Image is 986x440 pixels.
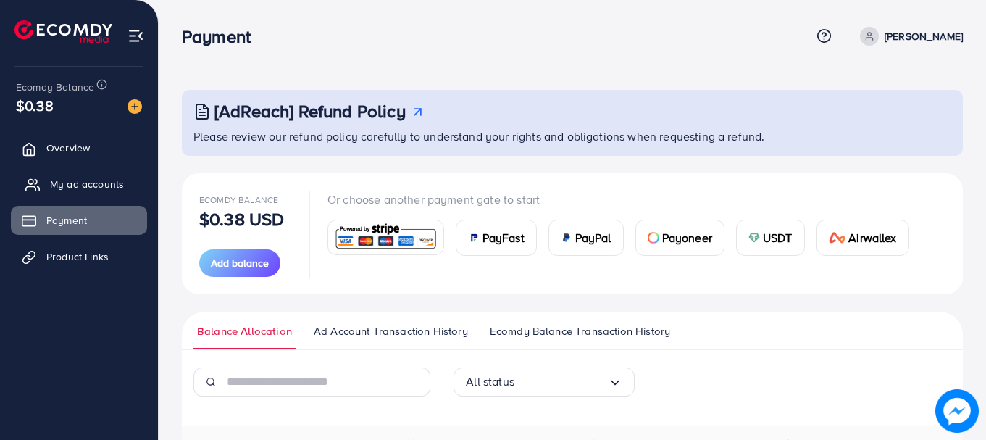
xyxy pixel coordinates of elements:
[46,249,109,264] span: Product Links
[11,170,147,199] a: My ad accounts
[829,232,846,244] img: card
[816,220,909,256] a: cardAirwallex
[11,133,147,162] a: Overview
[454,368,635,397] div: Search for option
[199,249,280,277] button: Add balance
[50,177,124,191] span: My ad accounts
[128,28,144,44] img: menu
[635,220,724,256] a: cardPayoneer
[16,95,54,116] span: $0.38
[182,26,262,47] h3: Payment
[11,242,147,271] a: Product Links
[935,389,979,433] img: image
[561,232,572,244] img: card
[193,128,954,145] p: Please review our refund policy carefully to understand your rights and obligations when requesti...
[456,220,537,256] a: cardPayFast
[16,80,94,94] span: Ecomdy Balance
[648,232,659,244] img: card
[468,232,480,244] img: card
[214,101,406,122] h3: [AdReach] Refund Policy
[482,229,525,246] span: PayFast
[548,220,624,256] a: cardPayPal
[466,370,514,393] span: All status
[885,28,963,45] p: [PERSON_NAME]
[514,370,608,393] input: Search for option
[575,229,611,246] span: PayPal
[333,222,439,253] img: card
[197,323,292,339] span: Balance Allocation
[327,191,921,208] p: Or choose another payment gate to start
[199,210,284,228] p: $0.38 USD
[848,229,896,246] span: Airwallex
[736,220,805,256] a: cardUSDT
[11,206,147,235] a: Payment
[46,213,87,228] span: Payment
[327,220,444,255] a: card
[211,256,269,270] span: Add balance
[128,99,142,114] img: image
[748,232,760,244] img: card
[46,141,90,155] span: Overview
[854,27,963,46] a: [PERSON_NAME]
[14,20,112,43] img: logo
[662,229,712,246] span: Payoneer
[763,229,793,246] span: USDT
[490,323,670,339] span: Ecomdy Balance Transaction History
[314,323,468,339] span: Ad Account Transaction History
[199,194,278,206] span: Ecomdy Balance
